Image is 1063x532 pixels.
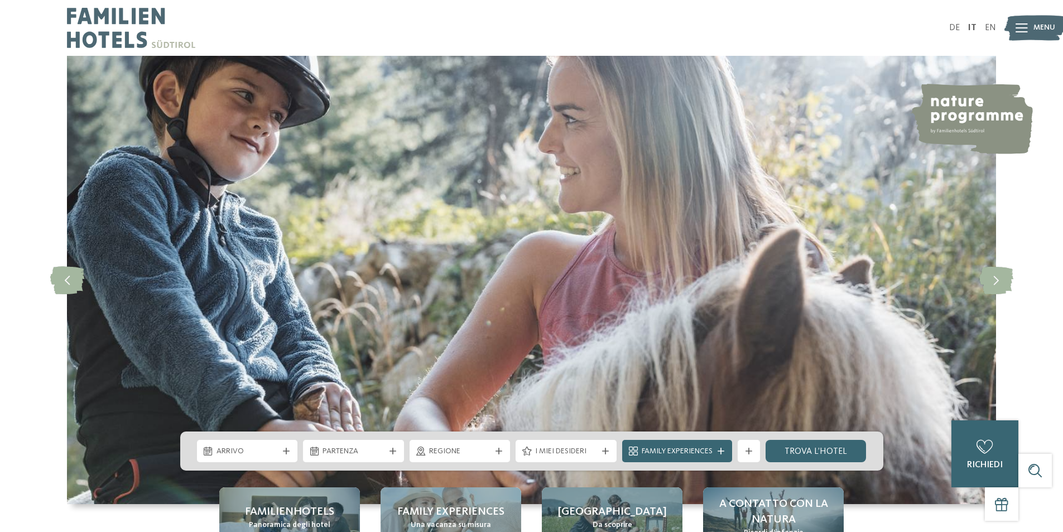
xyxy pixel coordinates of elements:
[67,56,996,504] img: Family hotel Alto Adige: the happy family places!
[429,446,491,457] span: Regione
[245,504,334,520] span: Familienhotels
[985,23,996,32] a: EN
[593,520,632,531] span: Da scoprire
[323,446,384,457] span: Partenza
[967,461,1003,469] span: richiedi
[642,446,713,457] span: Family Experiences
[910,84,1033,154] img: nature programme by Familienhotels Südtirol
[411,520,491,531] span: Una vacanza su misura
[714,496,833,528] span: A contatto con la natura
[397,504,504,520] span: Family experiences
[535,446,597,457] span: I miei desideri
[951,420,1018,487] a: richiedi
[249,520,330,531] span: Panoramica degli hotel
[766,440,867,462] a: trova l’hotel
[949,23,960,32] a: DE
[1033,22,1055,33] span: Menu
[968,23,977,32] a: IT
[217,446,278,457] span: Arrivo
[558,504,667,520] span: [GEOGRAPHIC_DATA]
